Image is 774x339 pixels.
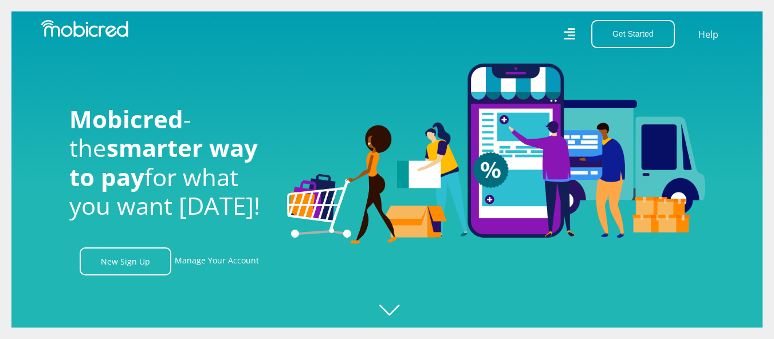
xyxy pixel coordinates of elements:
[69,131,258,192] span: smarter way to pay
[591,20,675,48] button: Get Started
[41,20,128,37] img: Mobicred
[80,247,171,275] a: New Sign Up
[69,103,183,135] span: Mobicred
[698,27,719,42] a: Help
[69,105,270,220] h1: - the for what you want [DATE]!
[287,64,705,245] img: Welcome to Mobicred
[175,247,259,275] a: Manage Your Account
